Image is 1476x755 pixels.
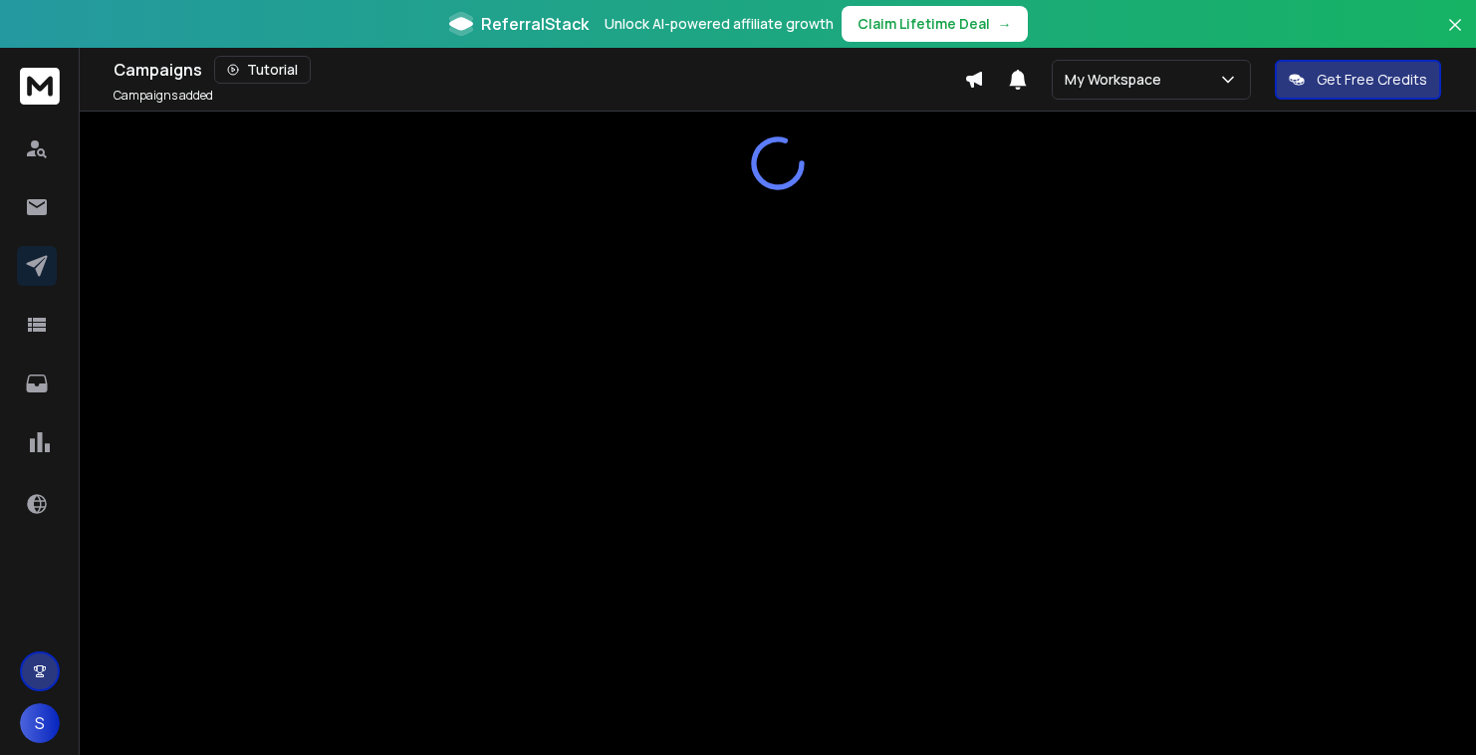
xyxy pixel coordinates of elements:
button: S [20,703,60,743]
span: ReferralStack [481,12,589,36]
button: Claim Lifetime Deal→ [842,6,1028,42]
p: Campaigns added [114,88,213,104]
button: Close banner [1442,12,1468,60]
p: My Workspace [1065,70,1169,90]
div: Campaigns [114,56,964,84]
button: Get Free Credits [1275,60,1441,100]
p: Unlock AI-powered affiliate growth [605,14,834,34]
p: Get Free Credits [1317,70,1427,90]
span: → [998,14,1012,34]
button: Tutorial [214,56,311,84]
